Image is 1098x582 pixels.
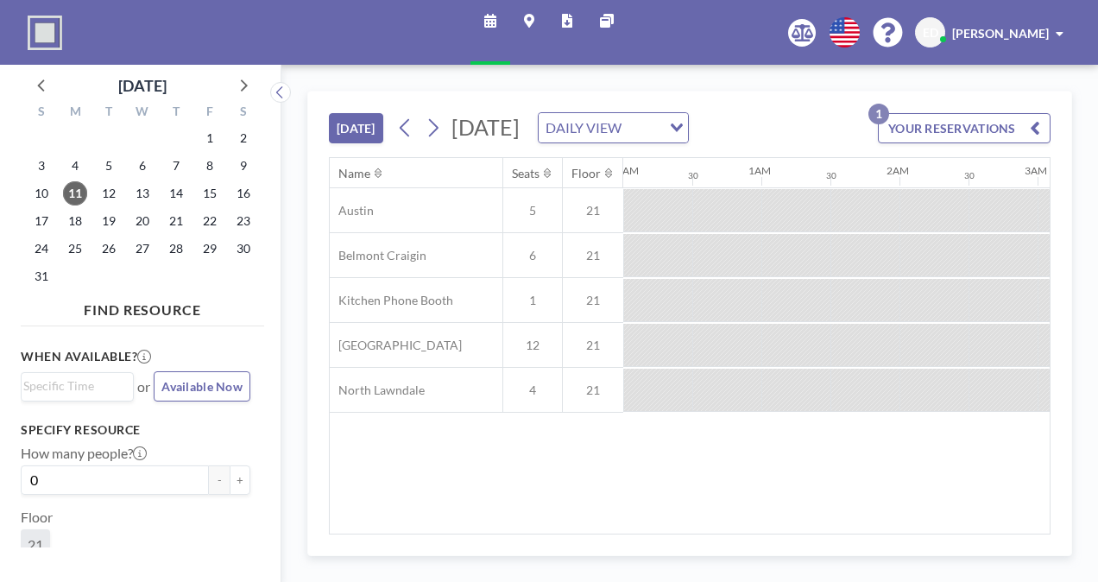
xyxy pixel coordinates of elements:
div: M [59,102,92,124]
span: Saturday, August 9, 2025 [231,154,256,178]
div: 30 [964,170,975,181]
div: T [92,102,126,124]
span: Saturday, August 23, 2025 [231,209,256,233]
h3: Specify resource [21,422,250,438]
span: Friday, August 15, 2025 [198,181,222,206]
span: Wednesday, August 20, 2025 [130,209,155,233]
button: YOUR RESERVATIONS1 [878,113,1051,143]
span: Austin [330,203,374,218]
label: How many people? [21,445,147,462]
button: - [209,465,230,495]
span: Friday, August 29, 2025 [198,237,222,261]
span: 12 [503,338,562,353]
p: 1 [868,104,889,124]
span: Thursday, August 21, 2025 [164,209,188,233]
span: Sunday, August 24, 2025 [29,237,54,261]
span: Monday, August 11, 2025 [63,181,87,206]
span: DAILY VIEW [542,117,625,139]
span: Sunday, August 31, 2025 [29,264,54,288]
span: Tuesday, August 12, 2025 [97,181,121,206]
img: organization-logo [28,16,62,50]
span: Friday, August 1, 2025 [198,126,222,150]
div: Search for option [22,373,133,399]
div: Seats [512,166,540,181]
span: Thursday, August 28, 2025 [164,237,188,261]
div: 3AM [1025,164,1047,177]
span: 5 [503,203,562,218]
div: 30 [688,170,698,181]
span: 21 [563,248,623,263]
input: Search for option [23,376,123,395]
span: Kitchen Phone Booth [330,293,453,308]
div: 12AM [610,164,639,177]
span: Thursday, August 7, 2025 [164,154,188,178]
span: ED [923,25,938,41]
div: W [126,102,160,124]
span: Tuesday, August 5, 2025 [97,154,121,178]
span: Belmont Craigin [330,248,426,263]
span: Available Now [161,379,243,394]
span: 21 [563,293,623,308]
span: [GEOGRAPHIC_DATA] [330,338,462,353]
span: [PERSON_NAME] [952,26,1049,41]
span: Friday, August 8, 2025 [198,154,222,178]
span: 6 [503,248,562,263]
button: + [230,465,250,495]
span: [DATE] [451,114,520,140]
span: Sunday, August 3, 2025 [29,154,54,178]
label: Floor [21,509,53,526]
span: 21 [563,203,623,218]
div: S [226,102,260,124]
button: Available Now [154,371,250,402]
span: Tuesday, August 19, 2025 [97,209,121,233]
div: 30 [826,170,836,181]
span: Wednesday, August 13, 2025 [130,181,155,206]
div: Search for option [539,113,688,142]
span: 21 [28,536,43,554]
span: 4 [503,383,562,398]
span: Friday, August 22, 2025 [198,209,222,233]
span: Saturday, August 2, 2025 [231,126,256,150]
span: Monday, August 25, 2025 [63,237,87,261]
div: [DATE] [118,73,167,98]
span: Tuesday, August 26, 2025 [97,237,121,261]
div: S [25,102,59,124]
div: Floor [571,166,601,181]
button: [DATE] [329,113,383,143]
span: or [137,378,150,395]
div: 2AM [887,164,909,177]
span: Sunday, August 10, 2025 [29,181,54,206]
div: Name [338,166,370,181]
span: Thursday, August 14, 2025 [164,181,188,206]
span: North Lawndale [330,383,425,398]
span: Sunday, August 17, 2025 [29,209,54,233]
div: 1AM [748,164,771,177]
span: 1 [503,293,562,308]
span: 21 [563,383,623,398]
span: Saturday, August 30, 2025 [231,237,256,261]
div: T [159,102,192,124]
h4: FIND RESOURCE [21,294,264,319]
div: F [192,102,226,124]
span: Wednesday, August 6, 2025 [130,154,155,178]
span: Monday, August 4, 2025 [63,154,87,178]
input: Search for option [627,117,659,139]
span: 21 [563,338,623,353]
span: Saturday, August 16, 2025 [231,181,256,206]
span: Wednesday, August 27, 2025 [130,237,155,261]
span: Monday, August 18, 2025 [63,209,87,233]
